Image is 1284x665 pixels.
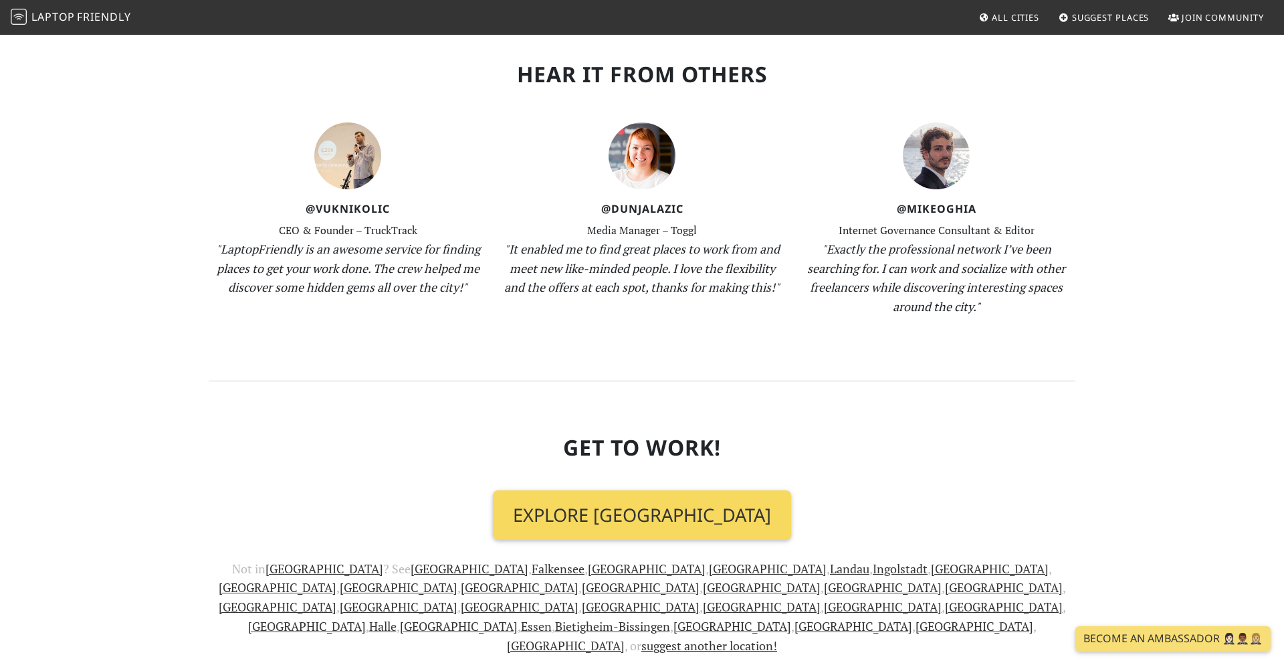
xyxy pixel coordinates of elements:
[11,9,27,25] img: LaptopFriendly
[588,561,706,577] a: [GEOGRAPHIC_DATA]
[807,241,1065,314] em: "Exactly the professional network I’ve been searching for. I can work and socialize with other fr...
[400,618,518,634] a: [GEOGRAPHIC_DATA]
[824,579,942,595] a: [GEOGRAPHIC_DATA]
[1053,5,1155,29] a: Suggest Places
[916,618,1033,634] a: [GEOGRAPHIC_DATA]
[1072,11,1150,23] span: Suggest Places
[411,561,528,577] a: [GEOGRAPHIC_DATA]
[31,9,75,24] span: Laptop
[945,599,1063,615] a: [GEOGRAPHIC_DATA]
[797,203,1075,215] h4: @MikeOghia
[973,5,1045,29] a: All Cities
[609,122,675,189] img: dunja-lazic-7e3f7dbf9bae496705a2cb1d0ad4506ae95adf44ba71bc6bf96fce6bb2209530.jpg
[216,241,480,296] em: "LaptopFriendly is an awesome service for finding places to get your work done. The crew helped m...
[504,241,780,296] em: "It enabled me to find great places to work from and meet new like-minded people. I love the flex...
[931,561,1049,577] a: [GEOGRAPHIC_DATA]
[903,122,970,189] img: mike-oghia-399ba081a07d163c9c5512fe0acc6cb95335c0f04cd2fe9eaa138443c185c3a9.jpg
[992,11,1039,23] span: All Cities
[369,618,397,634] a: Halle
[219,599,336,615] a: [GEOGRAPHIC_DATA]
[461,579,578,595] a: [GEOGRAPHIC_DATA]
[532,561,584,577] a: Falkensee
[521,618,552,634] a: Essen
[219,561,1066,654] span: Not in ? See , , , , , , , , , , , , , , , , , , , , , , , , , , , , , , or
[873,561,928,577] a: Ingolstadt
[582,599,700,615] a: [GEOGRAPHIC_DATA]
[839,223,1035,237] small: Internet Governance Consultant & Editor
[703,599,821,615] a: [GEOGRAPHIC_DATA]
[11,6,131,29] a: LaptopFriendly LaptopFriendly
[582,579,700,595] a: [GEOGRAPHIC_DATA]
[1182,11,1264,23] span: Join Community
[209,203,487,215] h4: @VukNikolic
[830,561,869,577] a: Landau
[248,618,366,634] a: [GEOGRAPHIC_DATA]
[1163,5,1269,29] a: Join Community
[493,490,791,540] a: Explore [GEOGRAPHIC_DATA]
[503,203,781,215] h4: @DunjaLazic
[340,579,457,595] a: [GEOGRAPHIC_DATA]
[279,223,417,237] small: CEO & Founder – TruckTrack
[945,579,1063,595] a: [GEOGRAPHIC_DATA]
[461,599,578,615] a: [GEOGRAPHIC_DATA]
[209,62,1075,87] h2: Hear It From Others
[314,122,381,189] img: vuk-nikolic-069e55947349021af2d479c15570516ff0841d81a22ee9013225a9fbfb17053d.jpg
[703,579,821,595] a: [GEOGRAPHIC_DATA]
[507,638,625,654] a: [GEOGRAPHIC_DATA]
[555,618,670,634] a: Bietigheim-Bissingen
[673,618,791,634] a: [GEOGRAPHIC_DATA]
[794,618,912,634] a: [GEOGRAPHIC_DATA]
[219,579,336,595] a: [GEOGRAPHIC_DATA]
[1075,626,1271,652] a: Become an Ambassador 🤵🏻‍♀️🤵🏾‍♂️🤵🏼‍♀️
[824,599,942,615] a: [GEOGRAPHIC_DATA]
[340,599,457,615] a: [GEOGRAPHIC_DATA]
[77,9,130,24] span: Friendly
[709,561,827,577] a: [GEOGRAPHIC_DATA]
[209,435,1075,460] h2: Get To Work!
[587,223,697,237] small: Media Manager – Toggl
[265,561,383,577] a: [GEOGRAPHIC_DATA]
[641,638,777,654] a: suggest another location!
